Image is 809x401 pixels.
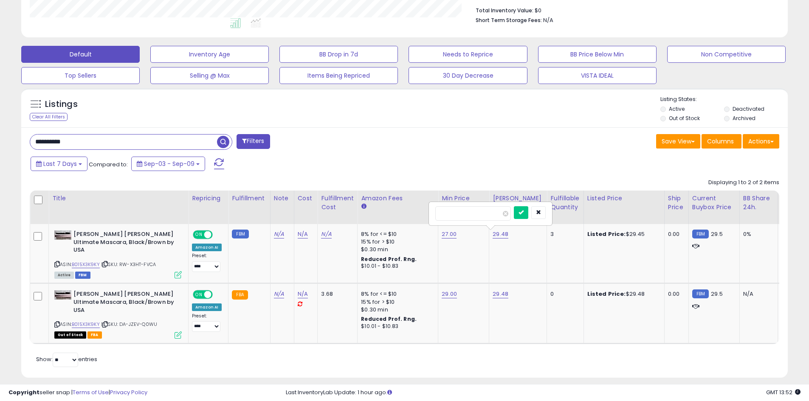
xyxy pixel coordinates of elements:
[31,157,87,171] button: Last 7 Days
[72,321,100,328] a: B015X3K9KY
[733,105,764,112] label: Deactivated
[75,272,90,279] span: FBM
[150,46,269,63] button: Inventory Age
[409,67,527,84] button: 30 Day Decrease
[298,290,308,298] a: N/A
[321,194,354,212] div: Fulfillment Cost
[232,230,248,238] small: FBM
[550,194,580,212] div: Fulfillable Quantity
[232,194,266,203] div: Fulfillment
[692,289,709,298] small: FBM
[361,323,431,330] div: $10.01 - $10.83
[192,303,222,311] div: Amazon AI
[72,261,100,268] a: B015X3K9KY
[667,46,786,63] button: Non Competitive
[144,160,194,168] span: Sep-03 - Sep-09
[131,157,205,171] button: Sep-03 - Sep-09
[550,290,577,298] div: 0
[669,105,685,112] label: Active
[668,194,685,212] div: Ship Price
[493,230,508,238] a: 29.48
[587,194,661,203] div: Listed Price
[476,7,533,14] b: Total Inventory Value:
[192,244,222,251] div: Amazon AI
[743,230,771,238] div: 0%
[298,230,308,238] a: N/A
[692,230,709,238] small: FBM
[279,67,398,84] button: Items Being Repriced
[101,321,157,328] span: | SKU: DA-JZEV-Q0WU
[298,194,314,203] div: Cost
[660,95,788,104] p: Listing States:
[361,263,431,270] div: $10.01 - $10.83
[493,194,543,203] div: [PERSON_NAME]
[321,230,331,238] a: N/A
[286,389,801,397] div: Last InventoryLab Update: 1 hour ago.
[279,46,398,63] button: BB Drop in 7d
[45,98,78,110] h5: Listings
[232,290,248,300] small: FBA
[442,194,485,203] div: Min Price
[87,331,102,339] span: FBA
[550,230,577,238] div: 3
[361,194,434,203] div: Amazon Fees
[711,230,723,238] span: 29.5
[587,230,658,238] div: $29.45
[54,290,182,337] div: ASIN:
[192,313,222,332] div: Preset:
[707,137,734,146] span: Columns
[702,134,741,149] button: Columns
[30,113,68,121] div: Clear All Filters
[361,246,431,253] div: $0.30 min
[543,16,553,24] span: N/A
[73,230,177,256] b: [PERSON_NAME] [PERSON_NAME] Ultimate Mascara, Black/Brown by USA
[21,67,140,84] button: Top Sellers
[54,230,182,278] div: ASIN:
[52,194,185,203] div: Title
[442,230,457,238] a: 27.00
[711,290,723,298] span: 29.5
[192,194,225,203] div: Repricing
[36,355,97,363] span: Show: entries
[8,389,147,397] div: seller snap | |
[101,261,156,268] span: | SKU: RW-X3HT-FVCA
[54,331,86,339] span: All listings that are currently out of stock and unavailable for purchase on Amazon
[587,290,626,298] b: Listed Price:
[361,315,417,322] b: Reduced Prof. Rng.
[274,194,290,203] div: Note
[361,203,366,210] small: Amazon Fees.
[733,115,755,122] label: Archived
[476,17,542,24] b: Short Term Storage Fees:
[194,231,204,238] span: ON
[73,388,109,396] a: Terms of Use
[668,290,682,298] div: 0.00
[89,160,128,168] span: Compared to:
[150,67,269,84] button: Selling @ Max
[743,290,771,298] div: N/A
[538,46,657,63] button: BB Price Below Min
[656,134,700,149] button: Save View
[361,306,431,314] div: $0.30 min
[493,290,508,298] a: 29.48
[21,46,140,63] button: Default
[587,290,658,298] div: $29.48
[743,194,774,212] div: BB Share 24h.
[211,231,225,238] span: OFF
[237,134,270,149] button: Filters
[321,290,351,298] div: 3.68
[361,298,431,306] div: 15% for > $10
[73,290,177,316] b: [PERSON_NAME] [PERSON_NAME] Ultimate Mascara, Black/Brown by USA
[361,290,431,298] div: 8% for <= $10
[211,291,225,298] span: OFF
[274,230,284,238] a: N/A
[409,46,527,63] button: Needs to Reprice
[192,253,222,272] div: Preset:
[54,272,74,279] span: All listings currently available for purchase on Amazon
[54,230,71,240] img: 51I24xlFikL._SL40_.jpg
[274,290,284,298] a: N/A
[110,388,147,396] a: Privacy Policy
[361,255,417,263] b: Reduced Prof. Rng.
[361,230,431,238] div: 8% for <= $10
[538,67,657,84] button: VISTA IDEAL
[766,388,801,396] span: 2025-09-17 13:52 GMT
